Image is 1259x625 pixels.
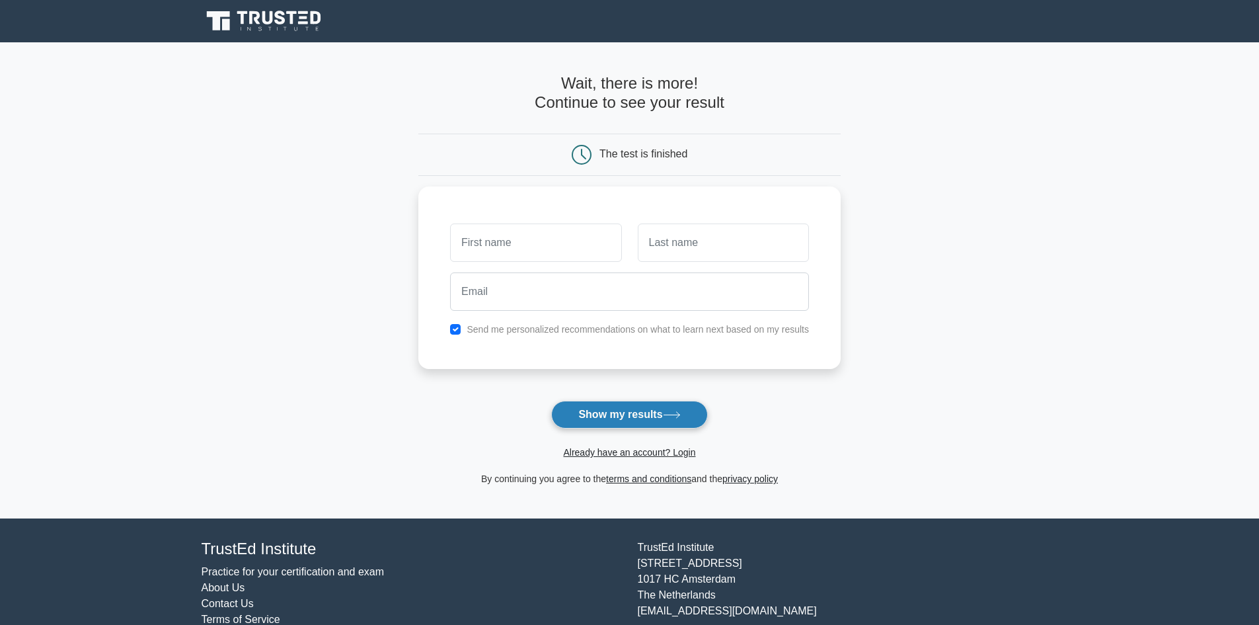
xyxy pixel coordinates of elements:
[202,614,280,625] a: Terms of Service
[418,74,841,112] h4: Wait, there is more! Continue to see your result
[599,148,687,159] div: The test is finished
[450,272,809,311] input: Email
[606,474,691,484] a: terms and conditions
[202,582,245,593] a: About Us
[467,324,809,335] label: Send me personalized recommendations on what to learn next based on my results
[563,447,695,458] a: Already have an account? Login
[722,474,778,484] a: privacy policy
[202,566,385,577] a: Practice for your certification and exam
[551,401,707,429] button: Show my results
[450,224,621,262] input: First name
[638,224,809,262] input: Last name
[202,598,254,609] a: Contact Us
[410,471,849,487] div: By continuing you agree to the and the
[202,540,622,559] h4: TrustEd Institute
